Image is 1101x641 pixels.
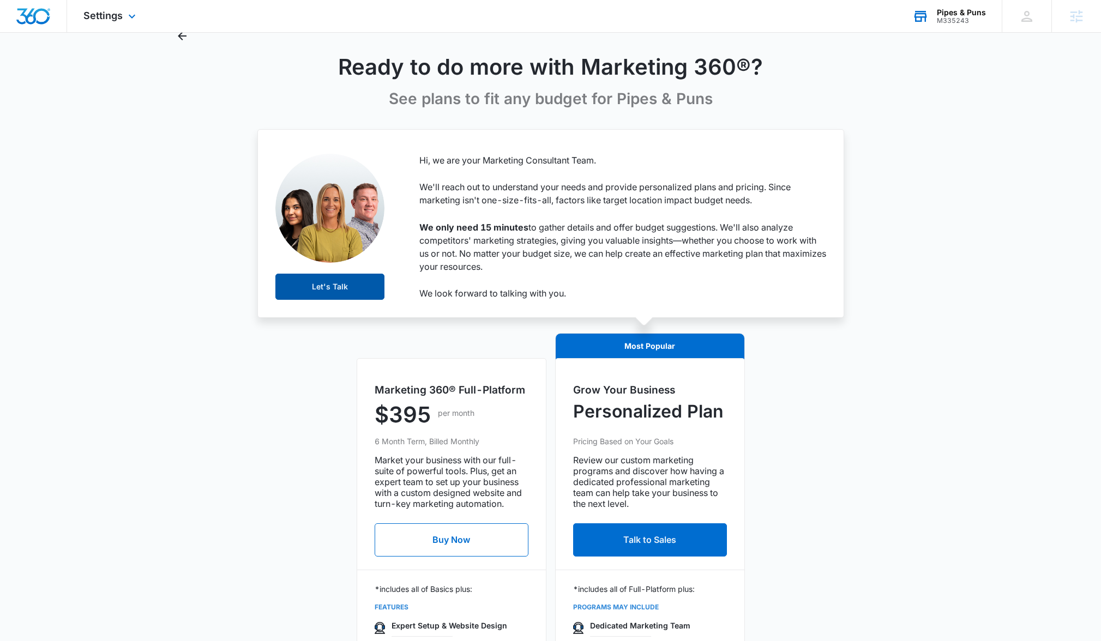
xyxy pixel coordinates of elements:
p: $395 [375,398,431,431]
p: Expert Setup & Website Design [392,620,528,631]
p: to gather details and offer budget suggestions. We'll also analyze competitors' marketing strateg... [419,221,826,273]
p: Review our custom marketing programs and discover how having a dedicated professional marketing t... [573,455,727,509]
p: We look forward to talking with you. [419,287,826,300]
h5: Marketing 360® Full-Platform [375,383,528,398]
p: Market your business with our full-suite of powerful tools. Plus, get an expert team to set up yo... [375,455,528,509]
p: PROGRAMS MAY INCLUDE [573,602,727,612]
p: Most Popular [573,340,727,352]
p: We'll reach out to understand your needs and provide personalized plans and pricing. Since market... [419,180,826,207]
button: Back [173,27,191,45]
button: Talk to Sales [573,523,727,557]
p: *includes all of Full-Platform plus: [573,583,727,595]
div: account name [937,8,986,17]
button: Let's Talk [275,274,384,300]
p: Pricing Based on Your Goals [573,436,727,447]
p: FEATURES [375,602,528,612]
button: Buy Now [375,523,528,557]
p: per month [438,407,474,419]
p: Dedicated Marketing Team [590,620,727,631]
img: icon-specialist.svg [573,622,583,634]
p: *includes all of Basics plus: [375,583,528,595]
div: account id [937,17,986,25]
h1: Ready to do more with Marketing 360®? [338,53,763,81]
p: Personalized Plan [573,398,724,425]
strong: We only need 15 minutes [419,222,528,233]
h5: Grow Your Business [573,383,727,398]
p: Hi, we are your Marketing Consultant Team. [419,154,826,167]
img: icon-specialist.svg [375,622,385,634]
p: 6 Month Term, Billed Monthly [375,436,528,447]
span: Settings [83,10,123,21]
p: See plans to fit any budget for Pipes & Puns [389,89,713,108]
